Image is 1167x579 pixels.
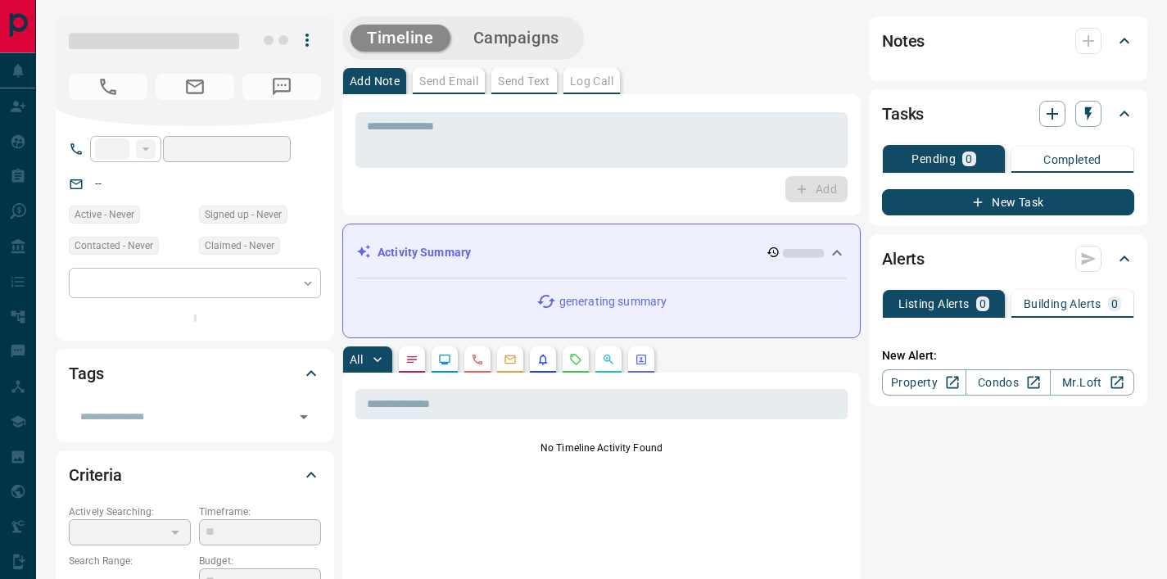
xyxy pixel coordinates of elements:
p: All [350,354,363,365]
p: No Timeline Activity Found [355,441,848,455]
svg: Lead Browsing Activity [438,353,451,366]
p: Listing Alerts [898,298,970,310]
p: 0 [979,298,986,310]
button: Campaigns [457,25,576,52]
p: Building Alerts [1024,298,1101,310]
div: Tags [69,354,321,393]
p: Actively Searching: [69,504,191,519]
div: Activity Summary [356,237,847,268]
p: 0 [966,153,972,165]
div: Notes [882,21,1134,61]
span: No Email [156,74,234,100]
div: Criteria [69,455,321,495]
h2: Alerts [882,246,925,272]
p: 0 [1111,298,1118,310]
p: Timeframe: [199,504,321,519]
svg: Notes [405,353,418,366]
a: -- [95,177,102,190]
svg: Requests [569,353,582,366]
span: No Number [69,74,147,100]
p: Completed [1043,154,1101,165]
a: Property [882,369,966,396]
h2: Notes [882,28,925,54]
span: Contacted - Never [75,237,153,254]
p: New Alert: [882,347,1134,364]
span: Claimed - Never [205,237,274,254]
p: Activity Summary [378,244,471,261]
p: Pending [911,153,956,165]
button: Open [292,405,315,428]
p: generating summary [559,293,667,310]
button: New Task [882,189,1134,215]
h2: Criteria [69,462,122,488]
svg: Emails [504,353,517,366]
h2: Tasks [882,101,924,127]
svg: Agent Actions [635,353,648,366]
div: Tasks [882,94,1134,133]
span: Signed up - Never [205,206,282,223]
svg: Listing Alerts [536,353,550,366]
svg: Opportunities [602,353,615,366]
span: No Number [242,74,321,100]
span: Active - Never [75,206,134,223]
button: Timeline [351,25,450,52]
div: Alerts [882,239,1134,278]
a: Mr.Loft [1050,369,1134,396]
p: Add Note [350,75,400,87]
a: Condos [966,369,1050,396]
p: Budget: [199,554,321,568]
svg: Calls [471,353,484,366]
h2: Tags [69,360,103,387]
p: Search Range: [69,554,191,568]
